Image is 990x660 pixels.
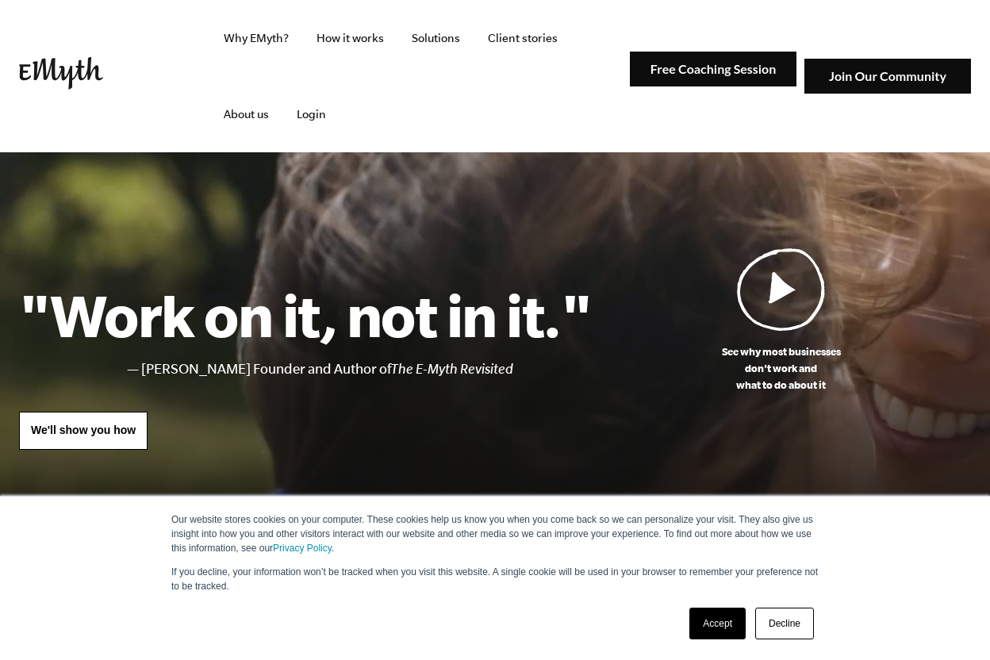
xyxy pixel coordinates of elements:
a: Privacy Policy [273,543,332,554]
a: About us [211,76,282,152]
i: The E-Myth Revisited [391,361,513,377]
a: Decline [755,608,814,639]
img: Join Our Community [804,59,971,94]
img: EMyth [19,57,103,90]
span: We'll show you how [31,424,136,436]
img: Play Video [737,247,826,331]
p: Our website stores cookies on your computer. These cookies help us know you when you come back so... [171,512,819,555]
a: See why most businessesdon't work andwhat to do about it [591,247,971,393]
p: If you decline, your information won’t be tracked when you visit this website. A single cookie wi... [171,565,819,593]
a: Login [284,76,339,152]
a: Accept [689,608,746,639]
a: We'll show you how [19,412,148,450]
img: Free Coaching Session [630,52,796,87]
h1: "Work on it, not in it." [19,280,591,350]
p: See why most businesses don't work and what to do about it [591,343,971,393]
li: [PERSON_NAME] Founder and Author of [141,358,591,381]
